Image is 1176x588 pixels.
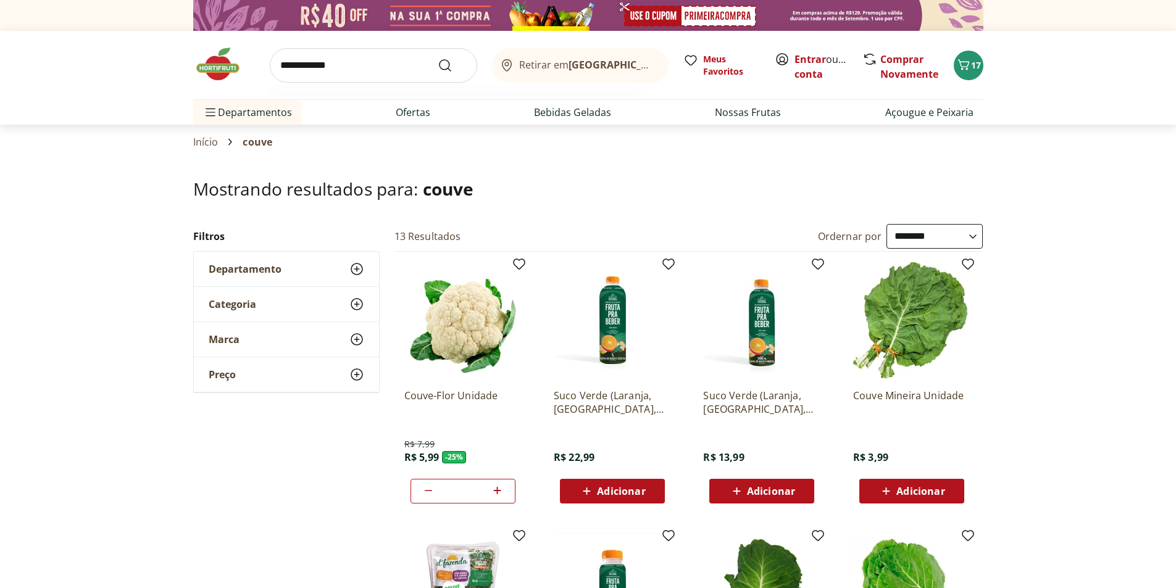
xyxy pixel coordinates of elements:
span: R$ 22,99 [554,450,594,464]
h1: Mostrando resultados para: [193,179,983,199]
span: Departamentos [203,97,292,127]
a: Meus Favoritos [683,53,760,78]
span: Categoria [209,298,256,310]
span: Meus Favoritos [703,53,760,78]
a: Suco Verde (Laranja, [GEOGRAPHIC_DATA], Couve, Maça e Gengibre) 1L [554,389,671,416]
span: 17 [971,59,981,71]
button: Retirar em[GEOGRAPHIC_DATA]/[GEOGRAPHIC_DATA] [492,48,669,83]
button: Marca [194,322,379,357]
button: Adicionar [709,479,814,503]
button: Categoria [194,287,379,321]
button: Menu [203,97,218,127]
button: Departamento [194,252,379,286]
button: Adicionar [859,479,964,503]
span: couve [423,177,474,201]
span: ou [794,52,849,81]
a: Comprar Novamente [880,52,938,81]
img: Couve Mineira Unidade [853,262,970,379]
label: Ordernar por [818,230,882,243]
a: Couve-Flor Unidade [404,389,522,416]
a: Início [193,136,219,147]
button: Preço [194,357,379,392]
button: Submit Search [438,58,467,73]
a: Suco Verde (Laranja, [GEOGRAPHIC_DATA], Couve, Maça e [GEOGRAPHIC_DATA]) 500ml [703,389,820,416]
span: couve [243,136,272,147]
span: Retirar em [519,59,656,70]
a: Açougue e Peixaria [885,105,974,120]
span: Preço [209,368,236,381]
h2: Filtros [193,224,380,249]
img: Couve-Flor Unidade [404,262,522,379]
span: R$ 13,99 [703,450,744,464]
img: Hortifruti [193,46,255,83]
span: Departamento [209,263,281,275]
span: R$ 7,99 [404,438,435,450]
a: Bebidas Geladas [534,105,611,120]
a: Criar conta [794,52,862,81]
span: Marca [209,333,240,346]
span: R$ 3,99 [853,450,888,464]
input: search [270,48,477,83]
h2: 13 Resultados [394,230,461,243]
span: R$ 5,99 [404,450,440,464]
img: Suco Verde (Laranja, Hortelã, Couve, Maça e Gengibre) 500ml [703,262,820,379]
img: Suco Verde (Laranja, Hortelã, Couve, Maça e Gengibre) 1L [554,262,671,379]
span: Adicionar [896,486,945,496]
a: Ofertas [396,105,430,120]
b: [GEOGRAPHIC_DATA]/[GEOGRAPHIC_DATA] [569,58,777,72]
span: Adicionar [597,486,645,496]
span: Adicionar [747,486,795,496]
a: Nossas Frutas [715,105,781,120]
a: Entrar [794,52,826,66]
button: Adicionar [560,479,665,503]
button: Carrinho [954,51,983,80]
a: Couve Mineira Unidade [853,389,970,416]
span: - 25 % [442,451,467,463]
